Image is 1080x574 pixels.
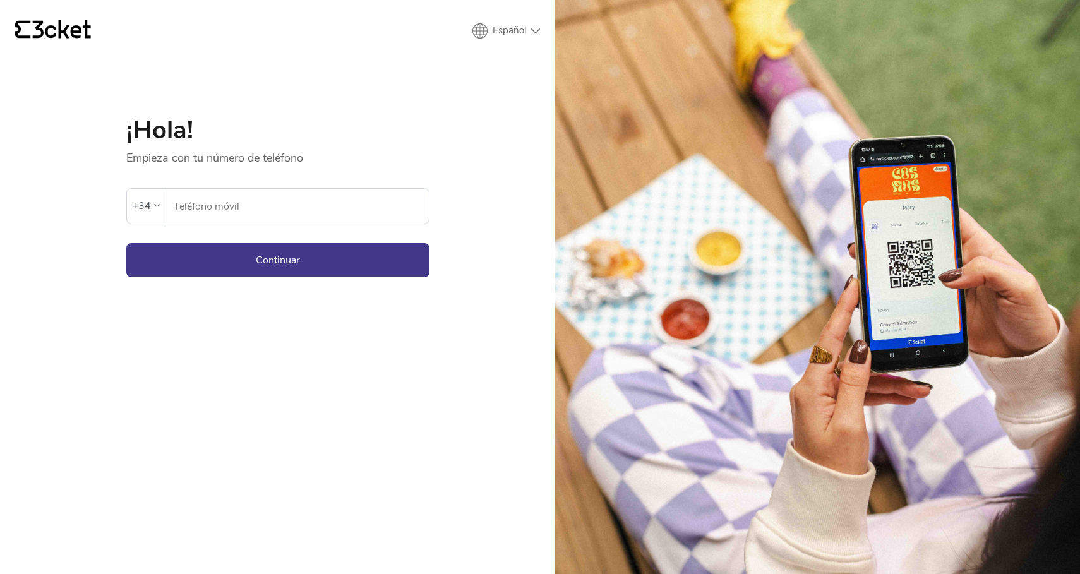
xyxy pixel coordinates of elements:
g: {' '} [15,21,30,39]
div: +34 [132,196,151,215]
label: Teléfono móvil [165,189,429,224]
button: Continuar [126,243,429,277]
h1: ¡Hola! [126,117,429,143]
p: Empieza con tu número de teléfono [126,143,429,165]
a: {' '} [15,20,91,42]
input: Teléfono móvil [173,189,429,224]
